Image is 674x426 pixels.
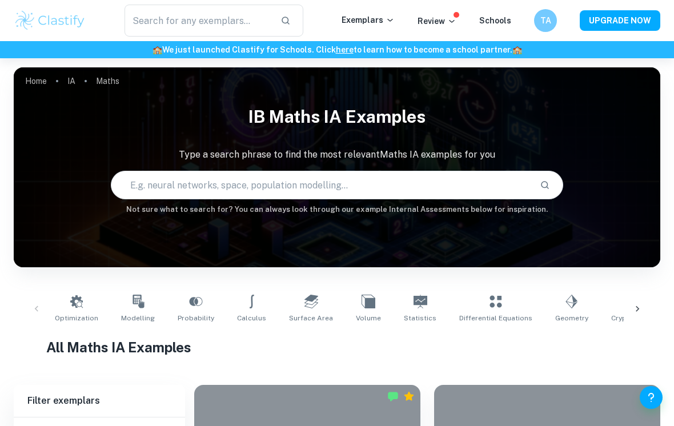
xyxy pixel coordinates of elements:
h6: Filter exemplars [14,385,185,417]
span: Statistics [404,313,436,323]
input: E.g. neural networks, space, population modelling... [111,169,531,201]
a: here [336,45,354,54]
span: Calculus [237,313,266,323]
span: Probability [178,313,214,323]
a: IA [67,73,75,89]
button: TA [534,9,557,32]
img: Clastify logo [14,9,86,32]
input: Search for any exemplars... [125,5,271,37]
span: 🏫 [153,45,162,54]
p: Maths [96,75,119,87]
a: Home [25,73,47,89]
h1: IB Maths IA examples [14,99,660,134]
button: Help and Feedback [640,386,663,409]
h6: Not sure what to search for? You can always look through our example Internal Assessments below f... [14,204,660,215]
span: Optimization [55,313,98,323]
p: Review [418,15,456,27]
h6: We just launched Clastify for Schools. Click to learn how to become a school partner. [2,43,672,56]
h6: TA [539,14,552,27]
span: Geometry [555,313,588,323]
button: Search [535,175,555,195]
a: Schools [479,16,511,25]
span: Volume [356,313,381,323]
button: UPGRADE NOW [580,10,660,31]
p: Exemplars [342,14,395,26]
div: Premium [403,391,415,402]
span: Modelling [121,313,155,323]
p: Type a search phrase to find the most relevant Maths IA examples for you [14,148,660,162]
span: 🏫 [512,45,522,54]
span: Surface Area [289,313,333,323]
h1: All Maths IA Examples [46,337,628,357]
img: Marked [387,391,399,402]
span: Cryptography [611,313,657,323]
span: Differential Equations [459,313,532,323]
